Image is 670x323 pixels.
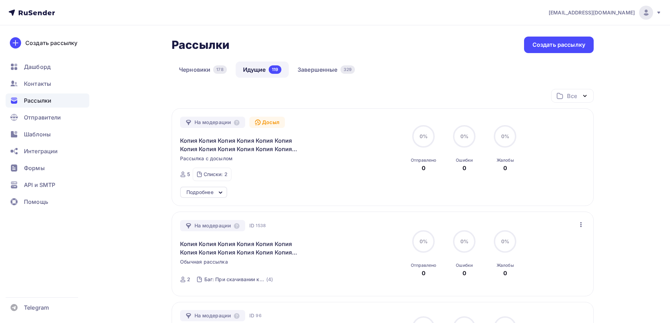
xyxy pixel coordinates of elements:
[204,276,265,283] div: Баг: При скачивании контактов не отображаются дефолтные значения (телефон, имя)
[256,312,261,319] span: 96
[24,96,51,105] span: Рассылки
[236,62,289,78] a: Идущие119
[456,263,473,268] div: Ошибки
[6,60,89,74] a: Дашборд
[24,63,51,71] span: Дашборд
[6,127,89,141] a: Шаблоны
[180,240,301,257] a: Копия Копия Копия Копия Копия Копия Копия Копия Копия Копия Копия Копия Копия Копия Копия 12412
[501,238,509,244] span: 0%
[249,312,254,319] span: ID
[411,263,436,268] div: Отправлено
[290,62,362,78] a: Завершенные329
[24,130,51,138] span: Шаблоны
[6,110,89,124] a: Отправители
[172,38,229,52] h2: Рассылки
[460,133,468,139] span: 0%
[551,89,594,103] button: Все
[24,164,45,172] span: Формы
[549,6,662,20] a: [EMAIL_ADDRESS][DOMAIN_NAME]
[172,62,234,78] a: Черновики178
[249,222,254,229] span: ID
[422,269,426,277] div: 0
[24,113,61,122] span: Отправители
[180,117,245,128] div: На модерации
[24,198,48,206] span: Помощь
[532,41,585,49] div: Создать рассылку
[25,39,77,47] div: Создать рассылку
[24,147,58,155] span: Интеграции
[180,155,233,162] span: Рассылка с досылом
[420,133,428,139] span: 0%
[6,161,89,175] a: Формы
[549,9,635,16] span: [EMAIL_ADDRESS][DOMAIN_NAME]
[497,263,514,268] div: Жалобы
[187,276,190,283] div: 2
[180,258,228,265] span: Обычная рассылка
[186,188,213,196] div: Подробнее
[24,79,51,88] span: Контакты
[460,238,468,244] span: 0%
[340,65,355,74] div: 329
[180,310,245,321] div: На модерации
[204,171,228,178] div: Списки: 2
[213,65,226,74] div: 178
[24,181,55,189] span: API и SMTP
[266,276,273,283] div: (4)
[269,65,281,74] div: 119
[180,136,301,153] span: Копия Копия Копия Копия Копия Копия Копия Копия Копия Копия Копия Копия Копия Копия Копия 12412
[456,157,473,163] div: Ошибки
[420,238,428,244] span: 0%
[24,303,49,312] span: Telegram
[204,274,274,285] a: Баг: При скачивании контактов не отображаются дефолтные значения (телефон, имя) (4)
[180,220,245,231] div: На модерации
[503,164,507,172] div: 0
[256,222,266,229] span: 1538
[501,133,509,139] span: 0%
[462,269,466,277] div: 0
[187,171,190,178] div: 5
[497,157,514,163] div: Жалобы
[567,92,577,100] div: Все
[503,269,507,277] div: 0
[6,93,89,108] a: Рассылки
[422,164,426,172] div: 0
[411,157,436,163] div: Отправлено
[462,164,466,172] div: 0
[249,117,285,128] div: Досыл
[6,77,89,91] a: Контакты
